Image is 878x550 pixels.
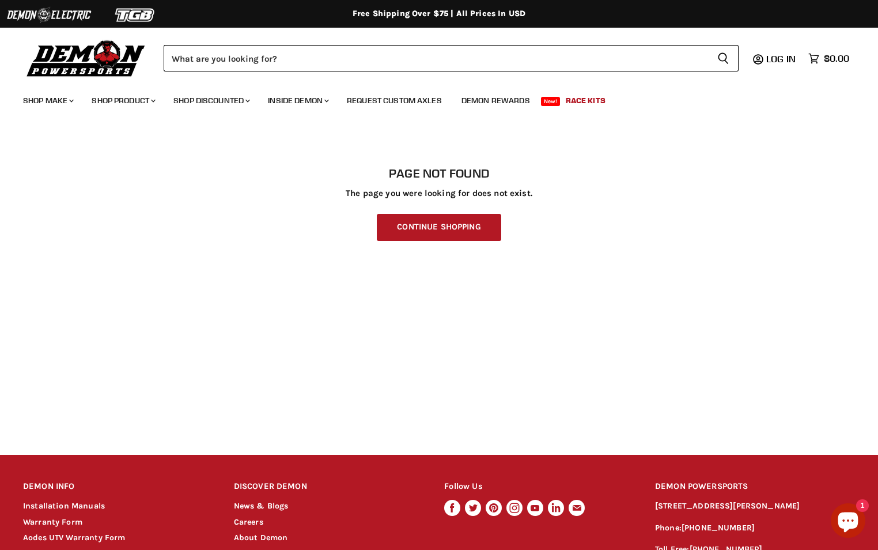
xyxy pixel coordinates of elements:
a: About Demon [234,533,288,543]
input: Search [164,45,708,71]
p: [STREET_ADDRESS][PERSON_NAME] [655,500,855,513]
button: Search [708,45,739,71]
a: Request Custom Axles [338,89,451,112]
h2: Follow Us [444,473,633,500]
a: Inside Demon [259,89,336,112]
inbox-online-store-chat: Shopify online store chat [827,503,869,541]
a: News & Blogs [234,501,289,511]
h2: DISCOVER DEMON [234,473,423,500]
form: Product [164,45,739,71]
p: Phone: [655,522,855,535]
h1: Page not found [23,167,855,180]
a: $0.00 [803,50,855,67]
a: Careers [234,517,263,527]
span: $0.00 [824,53,849,64]
img: Demon Powersports [23,37,149,78]
a: Shop Discounted [165,89,257,112]
h2: DEMON POWERSPORTS [655,473,855,500]
a: Continue Shopping [377,214,501,241]
img: TGB Logo 2 [92,4,179,26]
a: Shop Product [83,89,162,112]
a: [PHONE_NUMBER] [682,523,755,533]
ul: Main menu [14,84,846,112]
h2: DEMON INFO [23,473,212,500]
span: New! [541,97,561,106]
img: Demon Electric Logo 2 [6,4,92,26]
a: Shop Make [14,89,81,112]
a: Race Kits [557,89,614,112]
a: Demon Rewards [453,89,539,112]
a: Warranty Form [23,517,82,527]
a: Log in [761,54,803,64]
a: Installation Manuals [23,501,105,511]
a: Aodes UTV Warranty Form [23,533,125,543]
span: Log in [766,53,796,65]
p: The page you were looking for does not exist. [23,189,855,198]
